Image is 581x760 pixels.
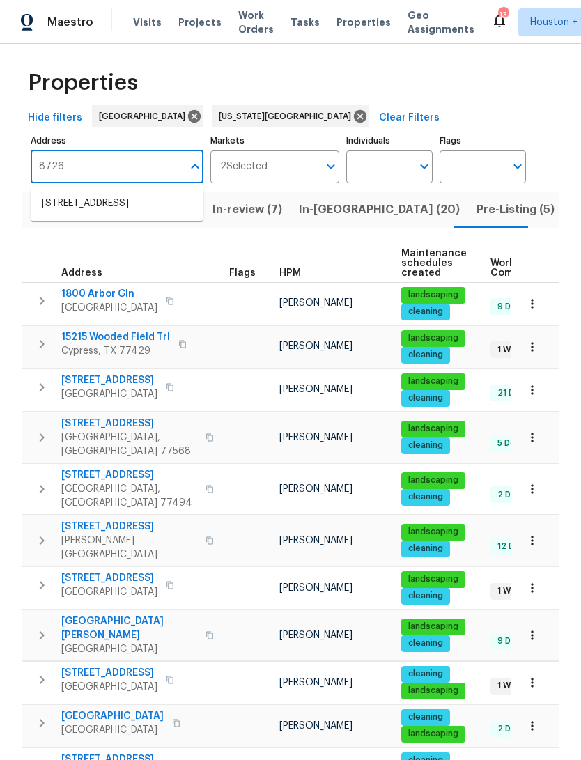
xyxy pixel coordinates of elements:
[22,105,88,131] button: Hide filters
[279,583,353,593] span: [PERSON_NAME]
[61,431,197,458] span: [GEOGRAPHIC_DATA], [GEOGRAPHIC_DATA] 77568
[61,723,164,737] span: [GEOGRAPHIC_DATA]
[403,392,449,404] span: cleaning
[279,298,353,308] span: [PERSON_NAME]
[403,590,449,602] span: cleaning
[403,573,464,585] span: landscaping
[229,268,256,278] span: Flags
[403,332,464,344] span: landscaping
[219,109,357,123] span: [US_STATE][GEOGRAPHIC_DATA]
[31,192,203,215] li: [STREET_ADDRESS]
[31,137,203,145] label: Address
[212,200,282,219] span: In-review (7)
[492,635,532,647] span: 9 Done
[47,15,93,29] span: Maestro
[279,536,353,545] span: [PERSON_NAME]
[61,709,164,723] span: [GEOGRAPHIC_DATA]
[492,585,523,597] span: 1 WIP
[92,105,203,127] div: [GEOGRAPHIC_DATA]
[61,520,197,534] span: [STREET_ADDRESS]
[61,268,102,278] span: Address
[477,200,555,219] span: Pre-Listing (5)
[279,268,301,278] span: HPM
[492,344,523,356] span: 1 WIP
[185,157,205,176] button: Close
[61,387,157,401] span: [GEOGRAPHIC_DATA]
[61,482,197,510] span: [GEOGRAPHIC_DATA], [GEOGRAPHIC_DATA] 77494
[403,474,464,486] span: landscaping
[61,534,197,561] span: [PERSON_NAME][GEOGRAPHIC_DATA]
[415,157,434,176] button: Open
[403,423,464,435] span: landscaping
[379,109,440,127] span: Clear Filters
[99,109,191,123] span: [GEOGRAPHIC_DATA]
[403,440,449,451] span: cleaning
[61,287,157,301] span: 1800 Arbor Gln
[403,685,464,697] span: landscaping
[321,157,341,176] button: Open
[210,137,340,145] label: Markets
[403,728,464,740] span: landscaping
[492,301,532,313] span: 9 Done
[61,614,197,642] span: [GEOGRAPHIC_DATA][PERSON_NAME]
[403,349,449,361] span: cleaning
[346,137,433,145] label: Individuals
[492,387,536,399] span: 21 Done
[61,642,197,656] span: [GEOGRAPHIC_DATA]
[498,8,508,22] div: 13
[212,105,369,127] div: [US_STATE][GEOGRAPHIC_DATA]
[440,137,526,145] label: Flags
[61,301,157,315] span: [GEOGRAPHIC_DATA]
[279,678,353,688] span: [PERSON_NAME]
[373,105,445,131] button: Clear Filters
[336,15,391,29] span: Properties
[279,630,353,640] span: [PERSON_NAME]
[61,417,197,431] span: [STREET_ADDRESS]
[290,17,320,27] span: Tasks
[178,15,222,29] span: Projects
[403,711,449,723] span: cleaning
[279,721,353,731] span: [PERSON_NAME]
[238,8,274,36] span: Work Orders
[28,109,82,127] span: Hide filters
[279,341,353,351] span: [PERSON_NAME]
[492,489,532,501] span: 2 Done
[220,161,268,173] span: 2 Selected
[403,306,449,318] span: cleaning
[61,468,197,482] span: [STREET_ADDRESS]
[299,200,460,219] span: In-[GEOGRAPHIC_DATA] (20)
[61,373,157,387] span: [STREET_ADDRESS]
[490,258,578,278] span: Work Order Completion
[279,484,353,494] span: [PERSON_NAME]
[61,585,157,599] span: [GEOGRAPHIC_DATA]
[401,249,467,278] span: Maintenance schedules created
[403,491,449,503] span: cleaning
[492,437,532,449] span: 5 Done
[403,289,464,301] span: landscaping
[403,543,449,555] span: cleaning
[403,621,464,633] span: landscaping
[61,666,157,680] span: [STREET_ADDRESS]
[408,8,474,36] span: Geo Assignments
[492,723,532,735] span: 2 Done
[403,637,449,649] span: cleaning
[403,375,464,387] span: landscaping
[403,668,449,680] span: cleaning
[61,344,170,358] span: Cypress, TX 77429
[61,330,170,344] span: 15215 Wooded Field Trl
[279,385,353,394] span: [PERSON_NAME]
[28,76,138,90] span: Properties
[31,150,183,183] input: Search ...
[61,571,157,585] span: [STREET_ADDRESS]
[403,526,464,538] span: landscaping
[508,157,527,176] button: Open
[133,15,162,29] span: Visits
[492,680,523,692] span: 1 WIP
[492,541,536,552] span: 12 Done
[61,680,157,694] span: [GEOGRAPHIC_DATA]
[279,433,353,442] span: [PERSON_NAME]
